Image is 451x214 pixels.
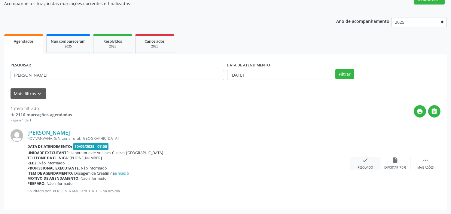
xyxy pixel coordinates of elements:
[71,150,163,155] span: Laboratorio de Analises Clinicas [GEOGRAPHIC_DATA]
[414,105,426,118] button: print
[227,61,270,70] label: DATA DE ATENDIMENTO
[428,105,440,118] button: 
[39,160,65,166] span: Não informado
[227,70,332,80] input: Selecione um intervalo
[47,181,73,186] span: Não informado
[27,150,70,155] b: Unidade executante:
[81,176,107,181] span: Não informado
[27,181,46,186] b: Preparo:
[336,17,389,25] p: Ano de acompanhamento
[417,108,423,115] i: print
[392,157,399,164] i: insert_drive_file
[75,171,129,176] span: Dosagem de Creatinina
[27,176,80,181] b: Motivo de agendamento:
[140,44,170,49] div: 2025
[422,157,429,164] i: 
[11,61,31,70] label: PESQUISAR
[11,129,23,142] img: img
[431,108,438,115] i: 
[27,160,38,166] b: Rede:
[335,69,354,79] button: Filtrar
[14,39,34,44] span: Agendados
[27,155,69,160] b: Telefone da clínica:
[11,70,224,80] input: Nome, CNS
[98,44,128,49] div: 2025
[417,166,434,170] div: Mais ações
[4,0,314,7] p: Acompanhe a situação das marcações correntes e finalizadas
[11,118,72,123] div: Página 1 de 1
[11,112,72,118] div: de
[11,88,46,99] button: Mais filtroskeyboard_arrow_down
[73,143,109,150] span: 10/09/2025 - 07:00
[358,166,373,170] div: Resolvido
[36,90,43,97] i: keyboard_arrow_down
[362,157,369,164] i: check
[145,39,165,44] span: Cancelados
[385,166,406,170] div: Exportar (PDF)
[27,188,350,194] p: Solicitado por [PERSON_NAME] em [DATE] - há um dia
[51,44,86,49] div: 2025
[27,171,73,176] b: Item de agendamento:
[27,136,350,141] div: POV VANVANA, S/N, zona rural, [GEOGRAPHIC_DATA]
[16,112,72,118] strong: 2116 marcações agendadas
[11,105,72,112] div: 1 item filtrado
[103,39,122,44] span: Resolvidos
[51,39,86,44] span: Não compareceram
[70,155,102,160] span: [PHONE_NUMBER]
[115,171,129,176] a: e mais 6
[81,166,107,171] span: Não informado
[27,129,70,136] a: [PERSON_NAME]
[27,144,72,149] b: Data de atendimento:
[27,166,80,171] b: Profissional executante:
